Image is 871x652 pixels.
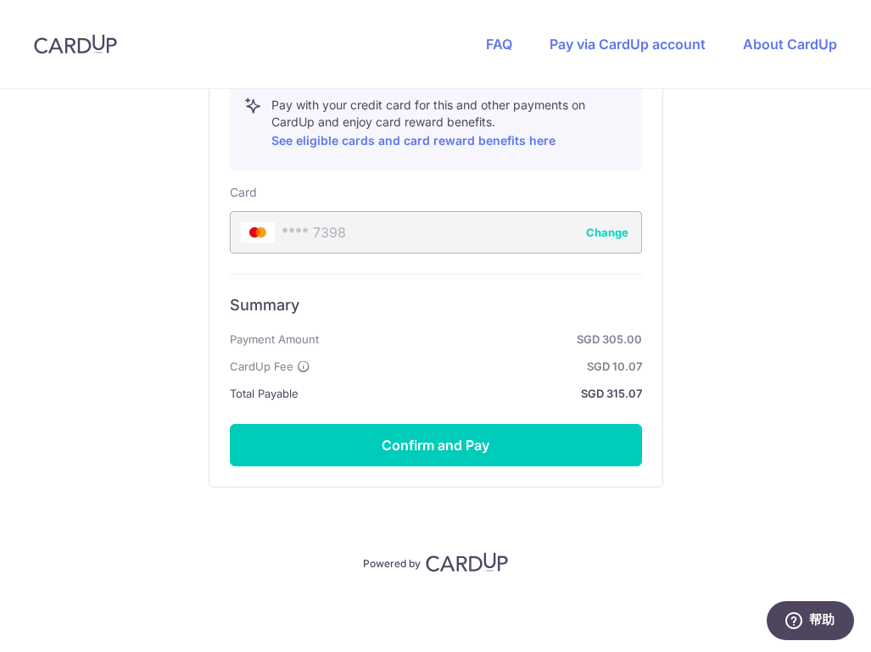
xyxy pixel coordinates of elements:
[230,329,319,349] span: Payment Amount
[326,329,642,349] strong: SGD 305.00
[743,36,837,53] a: About CardUp
[426,552,509,572] img: CardUp
[305,383,642,404] strong: SGD 315.07
[230,184,257,201] label: Card
[271,97,628,151] p: Pay with your credit card for this and other payments on CardUp and enjoy card reward benefits.
[550,36,706,53] a: Pay via CardUp account
[766,601,854,644] iframe: 打开一个小组件，您可以在其中找到更多信息
[230,383,299,404] span: Total Payable
[586,224,628,241] button: Change
[271,133,556,148] a: See eligible cards and card reward benefits here
[34,34,117,54] img: CardUp
[230,424,642,466] button: Confirm and Pay
[363,554,421,571] p: Powered by
[230,295,642,315] h6: Summary
[230,356,293,376] span: CardUp Fee
[317,356,642,376] strong: SGD 10.07
[486,36,512,53] a: FAQ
